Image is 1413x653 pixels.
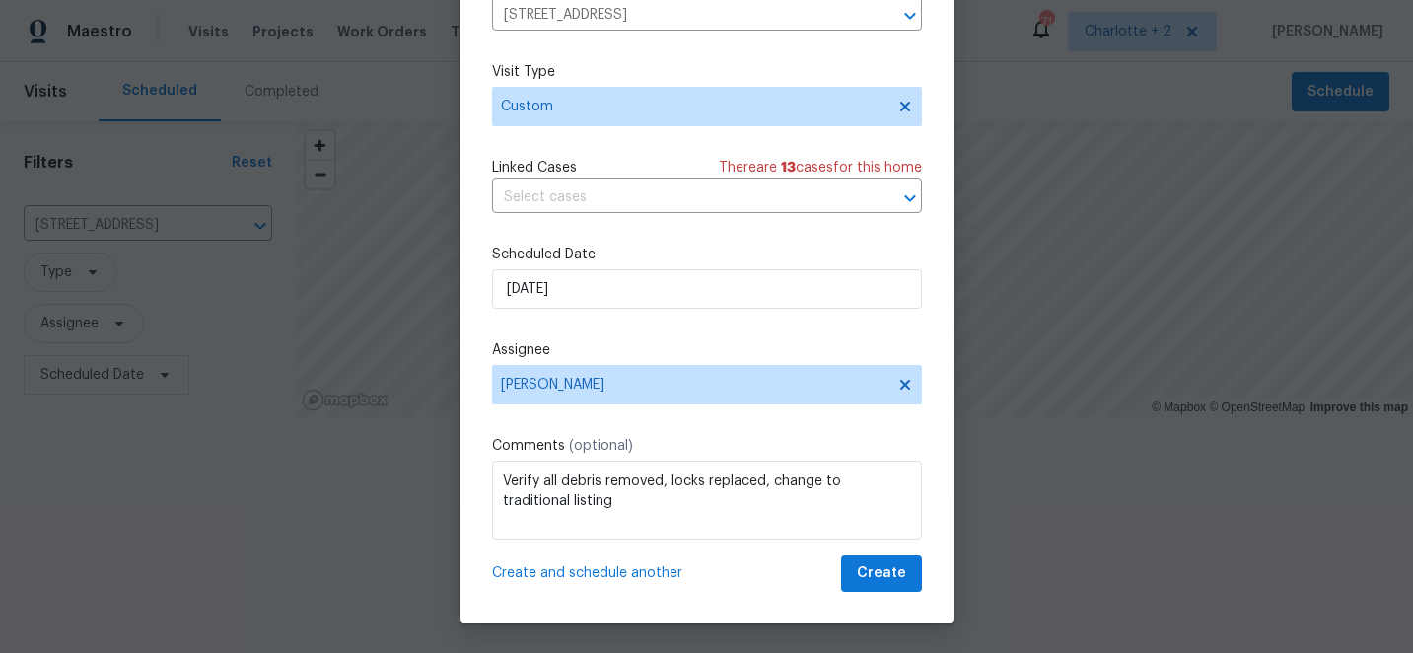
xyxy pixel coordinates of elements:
span: There are case s for this home [719,158,922,178]
span: Create and schedule another [492,563,682,583]
textarea: Verify all debris removed, locks replaced, change to traditional listing [492,461,922,540]
span: 13 [781,161,796,175]
span: Custom [501,97,884,116]
button: Open [896,184,924,212]
button: Open [896,2,924,30]
span: Create [857,561,906,586]
input: M/D/YYYY [492,269,922,309]
label: Assignee [492,340,922,360]
label: Scheduled Date [492,245,922,264]
label: Comments [492,436,922,456]
input: Select cases [492,182,867,213]
button: Create [841,555,922,592]
span: (optional) [569,439,633,453]
label: Visit Type [492,62,922,82]
span: Linked Cases [492,158,577,178]
span: [PERSON_NAME] [501,377,887,393]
